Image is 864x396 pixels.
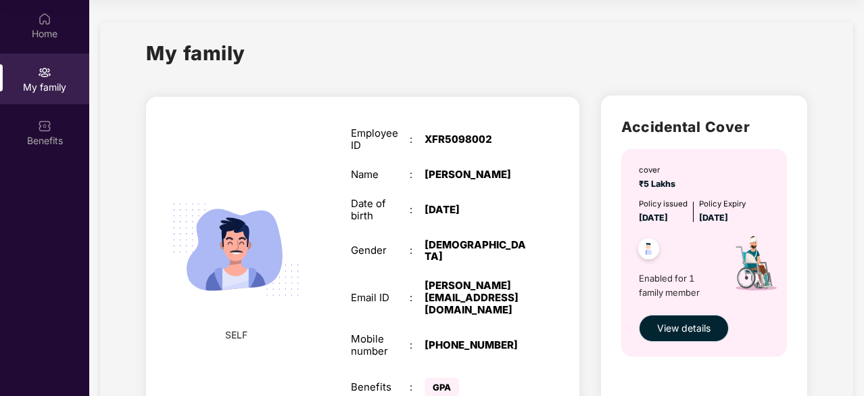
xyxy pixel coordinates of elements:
[225,328,247,343] span: SELF
[410,381,425,393] div: :
[425,339,527,351] div: [PHONE_NUMBER]
[146,38,245,68] h1: My family
[410,292,425,304] div: :
[410,244,425,257] div: :
[425,204,527,216] div: [DATE]
[351,169,410,181] div: Name
[699,213,728,223] span: [DATE]
[425,169,527,181] div: [PERSON_NAME]
[351,381,410,393] div: Benefits
[38,119,51,133] img: svg+xml;base64,PHN2ZyBpZD0iQmVuZWZpdHMiIHhtbG5zPSJodHRwOi8vd3d3LnczLm9yZy8yMDAwL3N2ZyIgd2lkdGg9Ij...
[639,198,688,210] div: Policy issued
[699,198,746,210] div: Policy Expiry
[717,225,793,308] img: icon
[639,213,668,223] span: [DATE]
[410,169,425,181] div: :
[639,164,679,176] div: cover
[425,239,527,263] div: [DEMOGRAPHIC_DATA]
[639,315,729,342] button: View details
[351,292,410,304] div: Email ID
[410,339,425,351] div: :
[425,133,527,146] div: XFR5098002
[632,234,665,267] img: svg+xml;base64,PHN2ZyB4bWxucz0iaHR0cDovL3d3dy53My5vcmcvMjAwMC9zdmciIHdpZHRoPSI0OC45NDMiIGhlaWdodD...
[639,271,717,299] span: Enabled for 1 family member
[351,198,410,222] div: Date of birth
[351,333,410,357] div: Mobile number
[639,179,679,189] span: ₹5 Lakhs
[621,116,786,138] h2: Accidental Cover
[657,321,711,336] span: View details
[425,280,527,316] div: [PERSON_NAME][EMAIL_ADDRESS][DOMAIN_NAME]
[410,204,425,216] div: :
[351,244,410,257] div: Gender
[410,133,425,146] div: :
[38,66,51,79] img: svg+xml;base64,PHN2ZyB3aWR0aD0iMjAiIGhlaWdodD0iMjAiIHZpZXdCb3g9IjAgMCAyMCAyMCIgZmlsbD0ibm9uZSIgeG...
[38,12,51,26] img: svg+xml;base64,PHN2ZyBpZD0iSG9tZSIgeG1sbnM9Imh0dHA6Ly93d3cudzMub3JnLzIwMDAvc3ZnIiB3aWR0aD0iMjAiIG...
[158,171,314,328] img: svg+xml;base64,PHN2ZyB4bWxucz0iaHR0cDovL3d3dy53My5vcmcvMjAwMC9zdmciIHdpZHRoPSIyMjQiIGhlaWdodD0iMT...
[351,127,410,152] div: Employee ID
